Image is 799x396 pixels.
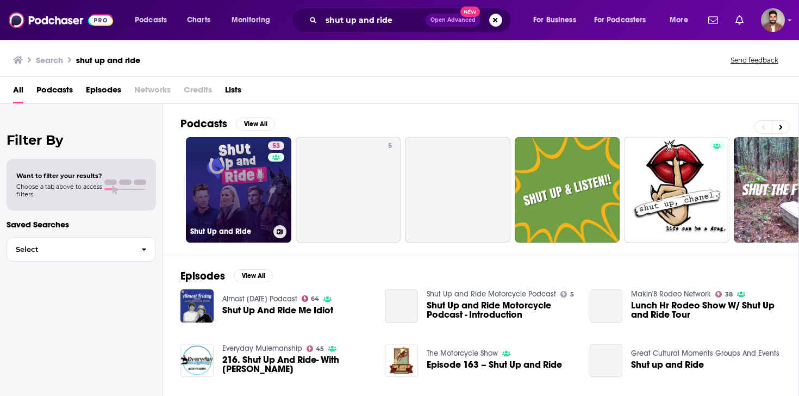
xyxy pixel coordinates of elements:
span: Charts [187,13,210,28]
a: 53 [268,141,284,150]
span: Open Advanced [430,17,476,23]
h2: Filter By [7,132,156,148]
button: Send feedback [727,55,782,65]
span: 5 [570,292,574,297]
a: Charts [180,11,217,29]
span: Select [7,246,133,253]
a: Shut Up and Ride Motorcycle Podcast - Introduction [427,301,577,319]
a: 5 [384,141,396,150]
a: Everyday Mulemanship [222,344,302,353]
button: open menu [662,11,702,29]
a: 5 [560,291,574,298]
button: Select [7,237,156,262]
button: View All [236,117,275,131]
h2: Podcasts [180,117,227,131]
div: Search podcasts, credits, & more... [302,8,522,33]
a: Shut up and Ride [631,360,704,369]
img: 216. Shut Up And Ride- With Nancy Sluys [180,344,214,377]
button: Open AdvancedNew [426,14,480,27]
a: Shut Up and Ride Motorcycle Podcast - Introduction [385,289,418,323]
a: All [13,81,23,103]
span: Credits [184,81,212,103]
button: open menu [127,11,181,29]
a: Makin'8 Rodeo Network [631,289,711,299]
a: 45 [307,345,324,352]
h3: Search [36,55,63,65]
span: Monitoring [232,13,270,28]
img: Shut Up And Ride Me Idiot [180,289,214,323]
span: For Business [533,13,576,28]
img: User Profile [761,8,785,32]
a: Podcasts [36,81,73,103]
span: Want to filter your results? [16,172,102,180]
a: Show notifications dropdown [731,11,748,29]
p: Saved Searches [7,219,156,230]
a: Lists [225,81,241,103]
span: Podcasts [135,13,167,28]
a: Almost Friday Podcast [222,294,297,304]
a: EpisodesView All [180,269,273,283]
a: Lunch Hr Rodeo Show W/ Shut Up and Ride Tour [590,289,623,323]
a: 5 [296,137,401,243]
a: Shut Up and Ride Motorcycle Podcast [427,289,556,299]
a: Episodes [86,81,121,103]
a: PodcastsView All [180,117,275,131]
button: open menu [526,11,590,29]
h3: Shut Up and Ride [190,227,269,236]
a: Shut Up And Ride Me Idiot [222,306,333,315]
button: open menu [224,11,284,29]
span: 53 [272,141,280,152]
button: View All [234,269,273,282]
span: For Podcasters [594,13,646,28]
a: Episode 163 – Shut Up and Ride [427,360,562,369]
span: 5 [388,141,392,152]
span: Logged in as calmonaghan [761,8,785,32]
a: Show notifications dropdown [704,11,722,29]
span: Networks [134,81,171,103]
h3: shut up and ride [76,55,140,65]
a: The Motorcycle Show [427,349,498,358]
button: open menu [587,11,662,29]
a: Great Cultural Moments Groups And Events [631,349,779,358]
span: New [460,7,480,17]
img: Podchaser - Follow, Share and Rate Podcasts [9,10,113,30]
span: More [670,13,688,28]
input: Search podcasts, credits, & more... [321,11,426,29]
img: Episode 163 – Shut Up and Ride [385,344,418,377]
a: Shut up and Ride [590,344,623,377]
a: 64 [302,295,320,302]
a: Lunch Hr Rodeo Show W/ Shut Up and Ride Tour [631,301,781,319]
h2: Episodes [180,269,225,283]
span: 216. Shut Up And Ride- With [PERSON_NAME] [222,355,372,374]
a: 53Shut Up and Ride [186,137,291,243]
a: 216. Shut Up And Ride- With Nancy Sluys [222,355,372,374]
span: Choose a tab above to access filters. [16,183,102,198]
span: 64 [311,296,319,301]
button: Show profile menu [761,8,785,32]
a: 38 [715,291,733,298]
span: 38 [725,292,733,297]
span: 45 [316,346,324,351]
